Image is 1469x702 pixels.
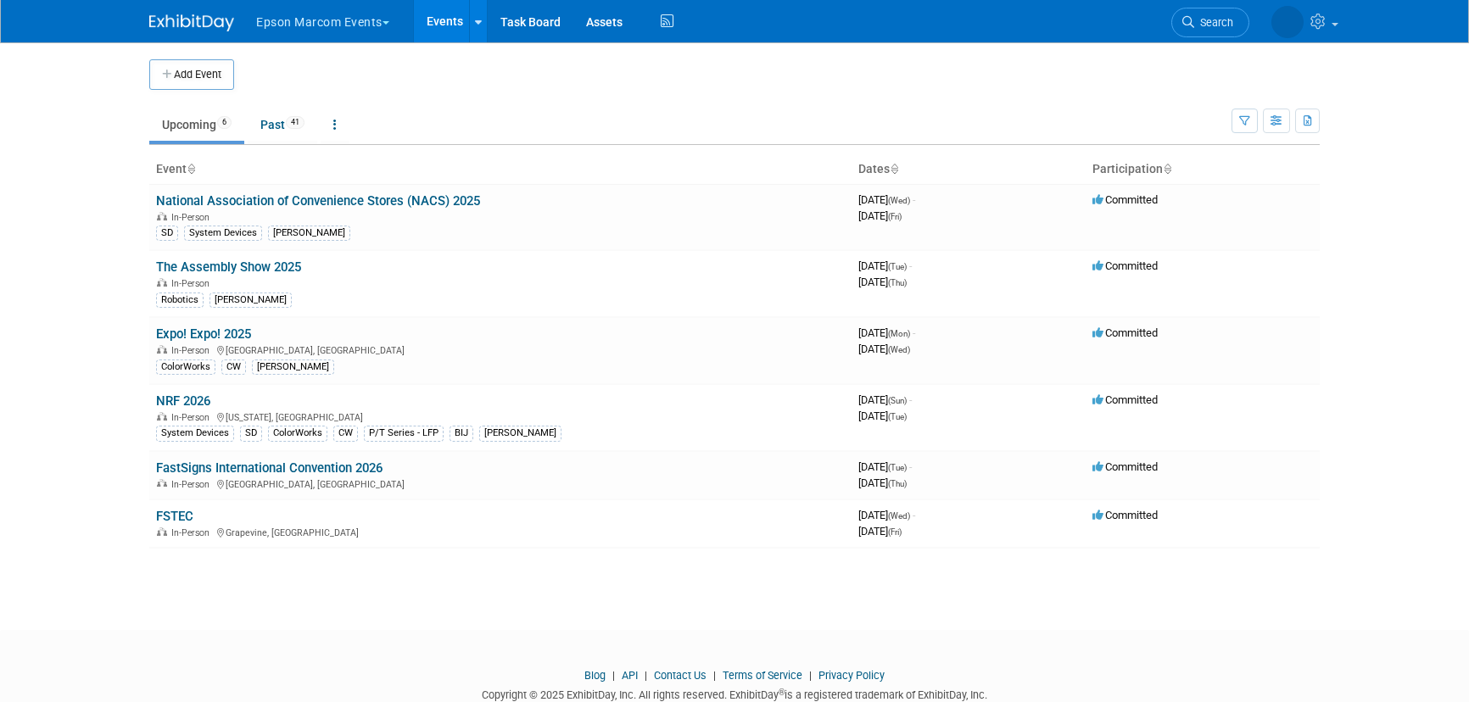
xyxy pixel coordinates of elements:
[156,359,215,375] div: ColorWorks
[268,426,327,441] div: ColorWorks
[888,212,902,221] span: (Fri)
[157,345,167,354] img: In-Person Event
[171,345,215,356] span: In-Person
[156,343,845,356] div: [GEOGRAPHIC_DATA], [GEOGRAPHIC_DATA]
[909,259,912,272] span: -
[888,396,907,405] span: (Sun)
[149,109,244,141] a: Upcoming6
[157,479,167,487] img: In-Person Event
[157,212,167,220] img: In-Person Event
[156,525,845,538] div: Grapevine, [GEOGRAPHIC_DATA]
[333,426,358,441] div: CW
[858,209,902,222] span: [DATE]
[608,669,619,682] span: |
[858,409,907,422] span: [DATE]
[913,509,915,521] span: -
[858,193,915,206] span: [DATE]
[584,669,606,682] a: Blog
[1092,259,1158,272] span: Committed
[1092,393,1158,406] span: Committed
[149,155,852,184] th: Event
[157,278,167,287] img: In-Person Event
[858,476,907,489] span: [DATE]
[818,669,885,682] a: Privacy Policy
[450,426,473,441] div: BIJ
[1092,193,1158,206] span: Committed
[852,155,1086,184] th: Dates
[171,278,215,289] span: In-Person
[888,329,910,338] span: (Mon)
[479,426,561,441] div: [PERSON_NAME]
[187,162,195,175] a: Sort by Event Name
[157,527,167,536] img: In-Person Event
[888,479,907,488] span: (Thu)
[156,226,178,241] div: SD
[858,276,907,288] span: [DATE]
[858,343,910,355] span: [DATE]
[888,278,907,287] span: (Thu)
[1194,16,1233,29] span: Search
[1086,155,1320,184] th: Participation
[1092,326,1158,339] span: Committed
[654,669,707,682] a: Contact Us
[1163,162,1171,175] a: Sort by Participation Type
[913,326,915,339] span: -
[156,460,383,476] a: FastSigns International Convention 2026
[157,412,167,421] img: In-Person Event
[156,476,845,490] div: [GEOGRAPHIC_DATA], [GEOGRAPHIC_DATA]
[888,463,907,472] span: (Tue)
[149,59,234,90] button: Add Event
[156,259,301,275] a: The Assembly Show 2025
[909,460,912,473] span: -
[888,345,910,354] span: (Wed)
[888,412,907,421] span: (Tue)
[156,326,251,342] a: Expo! Expo! 2025
[858,525,902,538] span: [DATE]
[156,426,234,441] div: System Devices
[217,116,232,129] span: 6
[248,109,317,141] a: Past41
[252,359,334,375] div: [PERSON_NAME]
[888,511,910,521] span: (Wed)
[171,412,215,423] span: In-Person
[640,669,651,682] span: |
[858,326,915,339] span: [DATE]
[890,162,898,175] a: Sort by Start Date
[858,509,915,521] span: [DATE]
[209,292,292,308] div: [PERSON_NAME]
[149,14,234,31] img: ExhibitDay
[913,193,915,206] span: -
[184,226,262,241] div: System Devices
[156,193,480,209] a: National Association of Convenience Stores (NACS) 2025
[156,509,193,524] a: FSTEC
[240,426,262,441] div: SD
[156,393,210,409] a: NRF 2026
[909,393,912,406] span: -
[1171,8,1249,37] a: Search
[156,292,204,308] div: Robotics
[888,262,907,271] span: (Tue)
[1271,6,1304,38] img: Lucy Roberts
[622,669,638,682] a: API
[221,359,246,375] div: CW
[779,688,785,697] sup: ®
[156,409,845,423] div: [US_STATE], [GEOGRAPHIC_DATA]
[805,669,816,682] span: |
[286,116,304,129] span: 41
[709,669,720,682] span: |
[858,393,912,406] span: [DATE]
[888,527,902,537] span: (Fri)
[364,426,444,441] div: P/T Series - LFP
[858,460,912,473] span: [DATE]
[171,527,215,538] span: In-Person
[723,669,802,682] a: Terms of Service
[858,259,912,272] span: [DATE]
[171,212,215,223] span: In-Person
[171,479,215,490] span: In-Person
[888,196,910,205] span: (Wed)
[1092,509,1158,521] span: Committed
[1092,460,1158,473] span: Committed
[268,226,350,241] div: [PERSON_NAME]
